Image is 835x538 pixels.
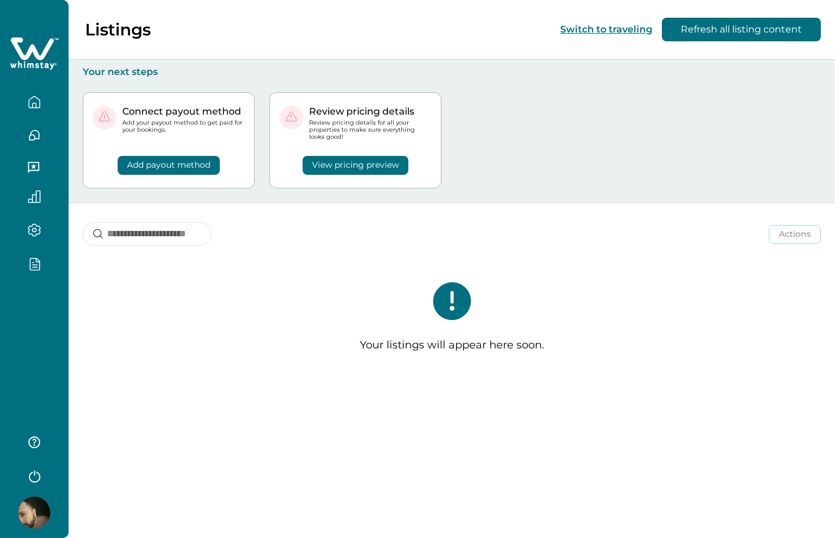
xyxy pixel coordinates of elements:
button: Switch to traveling [560,24,652,35]
img: Whimstay Host [18,497,50,529]
p: Connect payout method [122,106,245,118]
p: Review pricing details for all your properties to make sure everything looks good! [309,119,431,141]
button: Add payout method [118,156,220,175]
button: Actions [769,225,821,244]
p: Review pricing details [309,106,431,118]
button: Refresh all listing content [662,18,821,41]
p: Add your payout method to get paid for your bookings. [122,119,245,133]
p: Your listings will appear here soon. [360,339,544,352]
p: Listings [85,19,151,40]
p: Your next steps [83,66,821,78]
button: View pricing preview [303,156,408,175]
